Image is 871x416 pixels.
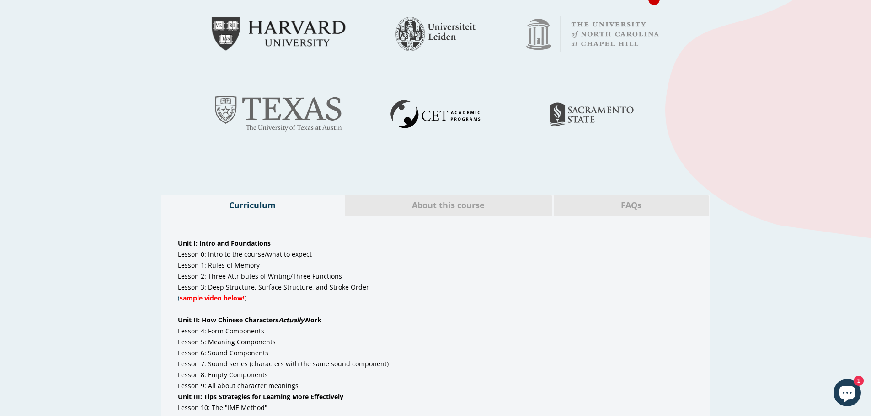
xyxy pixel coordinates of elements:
span: About this course [352,200,545,211]
span: , Surface Structure, and Stroke Order [255,283,369,291]
span: Lesson 3: Deep Structure [178,283,255,291]
span: Lesson 10: The "IME Method" [178,392,343,412]
span: FAQs [561,200,702,211]
span: Lesson 6: Sound Components [178,348,268,357]
span: Lesson 5: Meaning Components [178,337,276,346]
span: ) [245,294,246,302]
span: Unit I: Intro and Foundations [178,239,271,247]
span: Lesson 1: Rules of Memory Lesson 2: Three Attributes of Writing/Three Functions [178,261,342,280]
span: Lesson 7: Sound series (characters with the same sound component) [178,359,389,368]
em: Actually [278,316,304,324]
span: Unit II: How Chinese Characters Work [178,316,321,324]
span: Lesson 4: Form Components [178,326,264,335]
span: Lesson 8: Empty Components Lesson 9: All about character meanings [178,370,299,390]
inbox-online-store-chat: Shopify online store chat [831,379,864,409]
span: Lesson 0: Intro to the course/what to expect [178,250,312,258]
strong: Unit III: Tips Strategies for Learning More Effectively [178,392,343,401]
span: Curriculum [169,200,336,211]
span: ( [178,294,246,302]
span: sample video below! [180,294,245,302]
